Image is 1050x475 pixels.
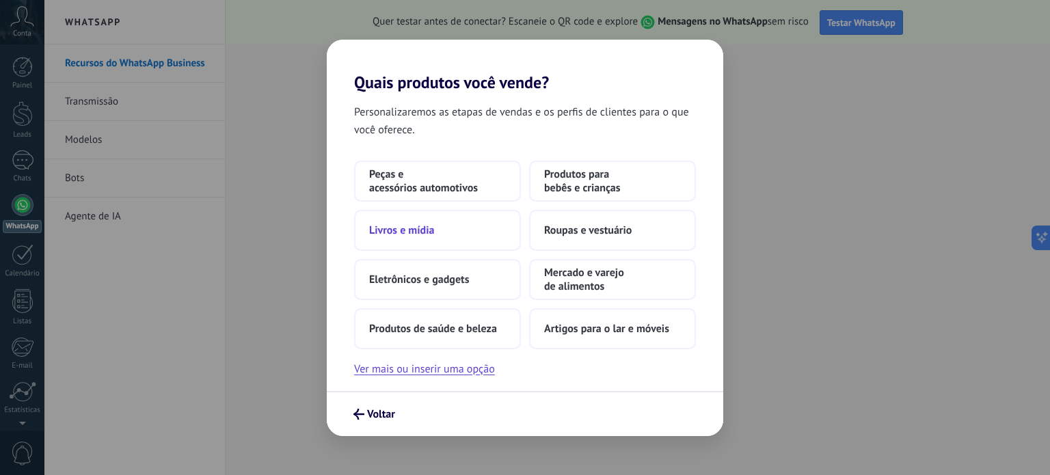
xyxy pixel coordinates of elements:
[544,322,669,336] span: Artigos para o lar e móveis
[354,308,521,349] button: Produtos de saúde e beleza
[347,403,401,426] button: Voltar
[529,210,696,251] button: Roupas e vestuário
[369,167,506,195] span: Peças e acessórios automotivos
[354,103,696,139] span: Personalizaremos as etapas de vendas e os perfis de clientes para o que você oferece.
[327,40,723,92] h2: Quais produtos você vende?
[354,259,521,300] button: Eletrônicos e gadgets
[544,167,681,195] span: Produtos para bebês e crianças
[369,223,434,237] span: Livros e mídia
[369,273,469,286] span: Eletrônicos e gadgets
[354,161,521,202] button: Peças e acessórios automotivos
[367,409,395,419] span: Voltar
[529,161,696,202] button: Produtos para bebês e crianças
[544,266,681,293] span: Mercado e varejo de alimentos
[529,308,696,349] button: Artigos para o lar e móveis
[354,210,521,251] button: Livros e mídia
[529,259,696,300] button: Mercado e varejo de alimentos
[369,322,497,336] span: Produtos de saúde e beleza
[354,360,495,378] button: Ver mais ou inserir uma opção
[544,223,632,237] span: Roupas e vestuário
